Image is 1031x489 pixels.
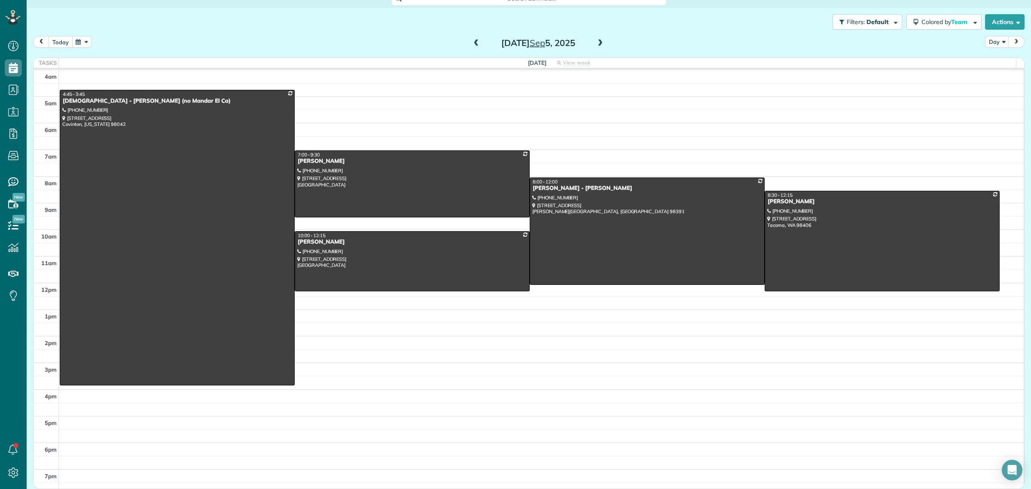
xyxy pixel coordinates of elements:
[63,91,85,97] span: 4:45 - 3:45
[985,14,1025,30] button: Actions
[866,18,889,26] span: Default
[45,206,57,213] span: 9am
[985,36,1009,48] button: Day
[297,238,527,246] div: [PERSON_NAME]
[485,38,592,48] h2: [DATE] 5, 2025
[45,473,57,480] span: 7pm
[45,153,57,160] span: 7am
[533,179,558,185] span: 8:00 - 12:00
[767,198,997,205] div: [PERSON_NAME]
[49,36,73,48] button: today
[45,366,57,373] span: 3pm
[921,18,970,26] span: Colored by
[45,100,57,107] span: 5am
[1008,36,1025,48] button: next
[45,73,57,80] span: 4am
[41,260,57,266] span: 11am
[563,59,590,66] span: View week
[45,446,57,453] span: 6pm
[41,233,57,240] span: 10am
[12,215,25,223] span: New
[1002,460,1022,480] div: Open Intercom Messenger
[833,14,902,30] button: Filters: Default
[45,313,57,320] span: 1pm
[45,419,57,426] span: 5pm
[530,37,545,48] span: Sep
[34,58,59,68] th: Tasks
[298,152,320,158] span: 7:00 - 9:30
[45,339,57,346] span: 2pm
[297,158,527,165] div: [PERSON_NAME]
[532,185,762,192] div: [PERSON_NAME] - [PERSON_NAME]
[45,180,57,186] span: 8am
[951,18,969,26] span: Team
[41,286,57,293] span: 12pm
[62,98,292,105] div: [DEMOGRAPHIC_DATA] - [PERSON_NAME] (no Mandar El Ca)
[847,18,865,26] span: Filters:
[298,232,326,238] span: 10:00 - 12:15
[12,193,25,202] span: New
[828,14,902,30] a: Filters: Default
[906,14,982,30] button: Colored byTeam
[528,59,546,66] span: [DATE]
[45,126,57,133] span: 6am
[45,393,57,400] span: 4pm
[768,192,793,198] span: 8:30 - 12:15
[33,36,49,48] button: prev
